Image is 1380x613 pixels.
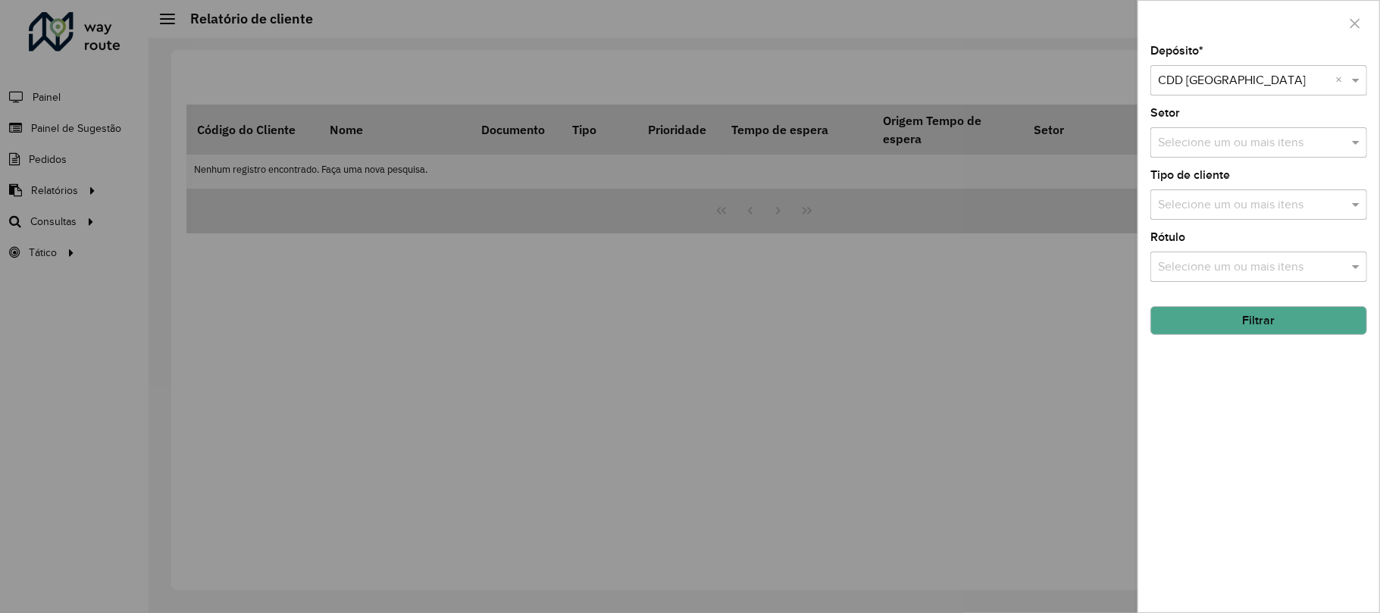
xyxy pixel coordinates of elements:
label: Depósito [1150,42,1203,60]
label: Setor [1150,104,1180,122]
label: Tipo de cliente [1150,166,1230,184]
span: Clear all [1335,71,1348,89]
label: Rótulo [1150,228,1185,246]
button: Filtrar [1150,306,1367,335]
